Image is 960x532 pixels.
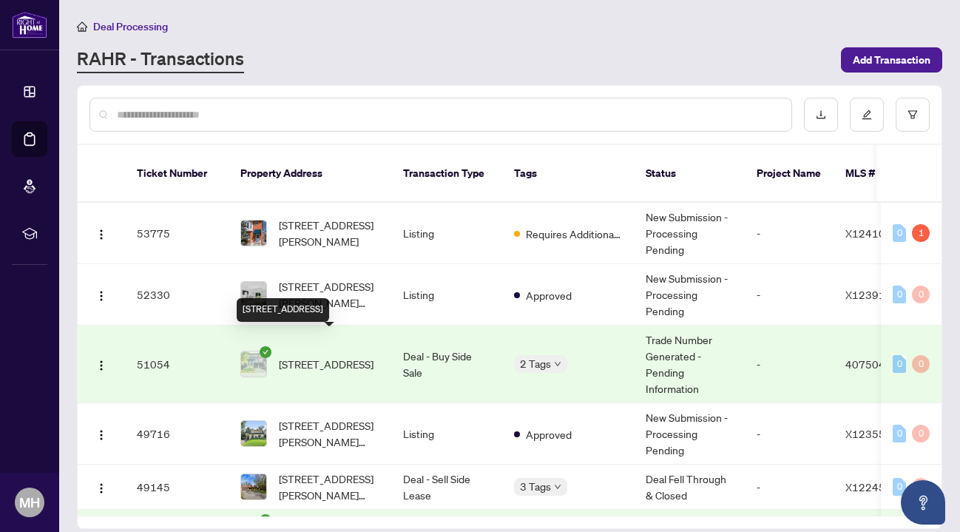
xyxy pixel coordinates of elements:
button: Logo [89,422,113,445]
span: [STREET_ADDRESS][PERSON_NAME] [279,217,379,249]
span: X12245780 [845,480,905,494]
th: Ticket Number [125,145,229,203]
td: - [745,326,834,403]
span: 3 Tags [520,478,551,495]
span: Approved [526,287,572,303]
span: 2 Tags [520,355,551,372]
button: Logo [89,283,113,306]
div: 0 [912,478,930,496]
td: Trade Number Generated - Pending Information [634,326,745,403]
td: - [745,203,834,264]
span: filter [907,110,918,120]
td: Deal Fell Through & Closed [634,465,745,510]
span: edit [862,110,872,120]
td: New Submission - Processing Pending [634,203,745,264]
img: thumbnail-img [241,474,266,499]
th: Transaction Type [391,145,502,203]
th: Project Name [745,145,834,203]
td: Deal - Buy Side Sale [391,326,502,403]
img: thumbnail-img [241,282,266,307]
th: MLS # [834,145,922,203]
td: Listing [391,203,502,264]
span: Approved [526,426,572,442]
th: Status [634,145,745,203]
button: filter [896,98,930,132]
div: 0 [912,355,930,373]
td: 53775 [125,203,229,264]
div: [STREET_ADDRESS] [237,298,329,322]
img: logo [12,11,47,38]
span: Deal Processing [93,20,168,33]
button: download [804,98,838,132]
img: Logo [95,360,107,371]
img: Logo [95,290,107,302]
span: 40750440 [845,357,899,371]
span: X12391188 [845,288,905,301]
span: home [77,21,87,32]
span: Requires Additional Docs [526,226,622,242]
img: Logo [95,229,107,240]
th: Tags [502,145,634,203]
span: down [554,360,561,368]
img: Logo [95,429,107,441]
img: thumbnail-img [241,220,266,246]
td: 51054 [125,326,229,403]
span: download [816,110,826,120]
button: Logo [89,221,113,245]
span: down [554,483,561,491]
td: 52330 [125,264,229,326]
div: 0 [893,355,906,373]
td: - [745,264,834,326]
td: New Submission - Processing Pending [634,264,745,326]
button: Open asap [901,480,945,525]
span: [STREET_ADDRESS][PERSON_NAME][PERSON_NAME] [279,278,379,311]
td: New Submission - Processing Pending [634,403,745,465]
td: 49145 [125,465,229,510]
td: - [745,465,834,510]
img: thumbnail-img [241,351,266,377]
div: 0 [912,425,930,442]
span: [STREET_ADDRESS] [279,356,373,372]
th: Property Address [229,145,391,203]
span: [STREET_ADDRESS][PERSON_NAME][PERSON_NAME] [279,417,379,450]
span: X12355711 [845,427,905,440]
span: check-circle [260,514,271,526]
button: Logo [89,352,113,376]
button: Add Transaction [841,47,942,73]
a: RAHR - Transactions [77,47,244,73]
td: Listing [391,264,502,326]
span: [STREET_ADDRESS][PERSON_NAME][PERSON_NAME] [279,471,379,503]
img: thumbnail-img [241,421,266,446]
span: X12410478 [845,226,905,240]
div: 1 [912,224,930,242]
div: 0 [893,224,906,242]
td: 49716 [125,403,229,465]
td: - [745,403,834,465]
img: Logo [95,482,107,494]
button: Logo [89,475,113,499]
td: Listing [391,403,502,465]
td: Deal - Sell Side Lease [391,465,502,510]
div: 0 [893,286,906,303]
button: edit [850,98,884,132]
span: check-circle [260,346,271,358]
span: Add Transaction [853,48,930,72]
span: MH [19,492,40,513]
div: 0 [893,478,906,496]
div: 0 [912,286,930,303]
div: 0 [893,425,906,442]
